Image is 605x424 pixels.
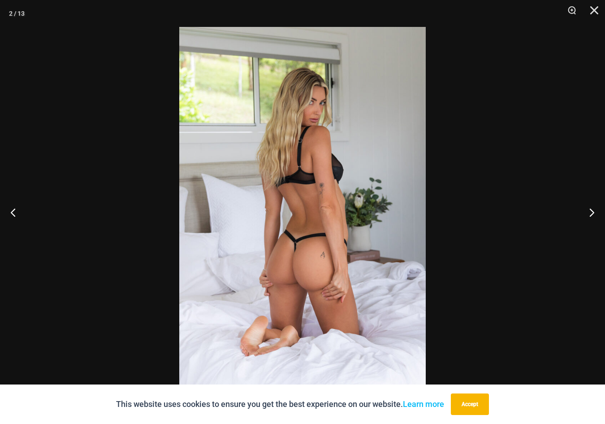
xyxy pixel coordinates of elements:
[571,190,605,235] button: Next
[179,27,426,397] img: Running Wild Midnight 1052 Top 6512 Bottom 04
[116,398,444,411] p: This website uses cookies to ensure you get the best experience on our website.
[403,399,444,409] a: Learn more
[451,393,489,415] button: Accept
[9,7,25,20] div: 2 / 13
